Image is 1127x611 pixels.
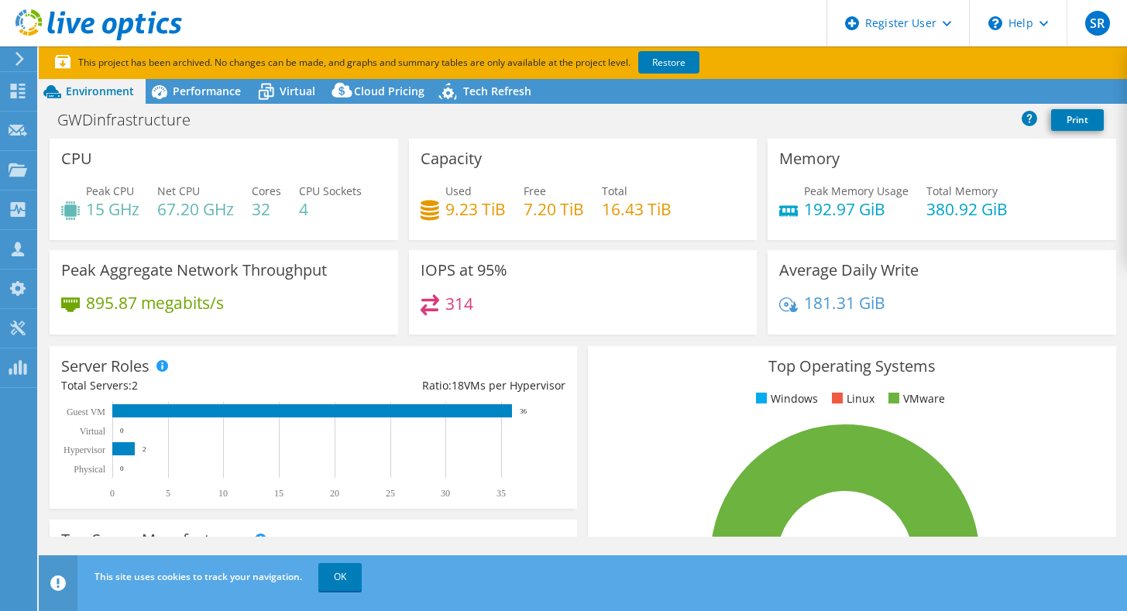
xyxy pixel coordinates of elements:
[421,150,482,167] h3: Capacity
[120,427,124,434] text: 0
[50,112,215,129] h1: GWDinfrastructure
[86,184,134,198] span: Peak CPU
[55,54,814,71] p: This project has been archived. No changes can be made, and graphs and summary tables are only av...
[445,201,506,218] h4: 9.23 TiB
[330,488,339,499] text: 20
[752,390,818,407] li: Windows
[804,201,909,218] h4: 192.97 GiB
[274,488,283,499] text: 15
[421,262,507,279] h3: IOPS at 95%
[61,150,92,167] h3: CPU
[299,201,362,218] h4: 4
[638,51,699,74] a: Restore
[94,570,302,583] span: This site uses cookies to track your navigation.
[157,184,200,198] span: Net CPU
[218,488,228,499] text: 10
[600,358,1104,375] h3: Top Operating Systems
[779,150,840,167] h3: Memory
[252,201,281,218] h4: 32
[61,358,149,375] h3: Server Roles
[602,184,627,198] span: Total
[804,294,885,311] h4: 181.31 GiB
[132,378,138,393] span: 2
[926,201,1008,218] h4: 380.92 GiB
[496,488,506,499] text: 35
[120,465,124,472] text: 0
[143,445,146,453] text: 2
[280,84,315,98] span: Virtual
[318,563,362,591] a: OK
[166,488,170,499] text: 5
[354,84,424,98] span: Cloud Pricing
[441,488,450,499] text: 30
[926,184,998,198] span: Total Memory
[1085,11,1110,36] span: SR
[61,377,314,394] div: Total Servers:
[445,184,472,198] span: Used
[157,201,234,218] h4: 67.20 GHz
[452,378,464,393] span: 18
[74,464,105,475] text: Physical
[885,390,945,407] li: VMware
[252,184,281,198] span: Cores
[386,488,395,499] text: 25
[61,531,248,548] h3: Top Server Manufacturers
[524,184,546,198] span: Free
[66,84,134,98] span: Environment
[314,377,566,394] div: Ratio: VMs per Hypervisor
[64,445,105,455] text: Hypervisor
[80,426,106,437] text: Virtual
[520,407,527,415] text: 36
[110,488,115,499] text: 0
[828,390,874,407] li: Linux
[988,16,1002,30] svg: \n
[463,84,531,98] span: Tech Refresh
[445,295,473,312] h4: 314
[524,201,584,218] h4: 7.20 TiB
[67,407,105,417] text: Guest VM
[1051,109,1104,131] a: Print
[86,294,224,311] h4: 895.87 megabits/s
[86,201,139,218] h4: 15 GHz
[804,184,909,198] span: Peak Memory Usage
[779,262,919,279] h3: Average Daily Write
[61,262,327,279] h3: Peak Aggregate Network Throughput
[173,84,241,98] span: Performance
[299,184,362,198] span: CPU Sockets
[602,201,672,218] h4: 16.43 TiB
